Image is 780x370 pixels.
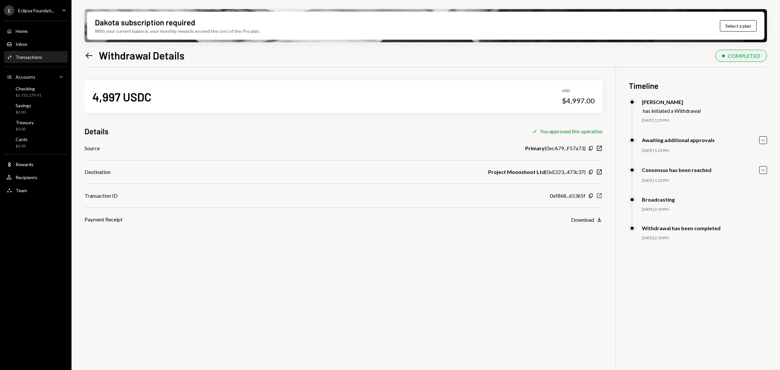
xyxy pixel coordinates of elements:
[16,54,42,60] div: Transactions
[16,110,31,115] div: $0.00
[642,99,701,105] div: [PERSON_NAME]
[16,162,33,167] div: Rewards
[16,74,35,80] div: Accounts
[16,86,41,91] div: Checking
[720,20,757,32] button: Select a plan
[4,158,68,170] a: Rewards
[16,126,34,132] div: $0.00
[16,188,27,193] div: Team
[642,196,675,203] div: Broadcasting
[525,144,586,152] div: ( 0xcA79...F57a73 )
[4,171,68,183] a: Recipients
[642,225,721,231] div: Withdrawal has been completed
[4,84,68,99] a: Checking$1,732,279.91
[16,175,37,180] div: Recipients
[4,118,68,133] a: Treasury$0.00
[642,118,767,123] div: [DATE] 1:25 PM
[16,120,34,125] div: Treasury
[16,93,41,98] div: $1,732,279.91
[4,101,68,116] a: Savings$0.00
[4,51,68,63] a: Transactions
[16,41,27,47] div: Inbox
[571,217,594,223] div: Download
[562,88,595,94] div: USD
[18,8,54,13] div: Eclipse Foundati...
[642,148,767,153] div: [DATE] 1:25 PM
[629,80,767,91] h3: Timeline
[4,38,68,50] a: Inbox
[95,28,260,34] div: With your current balance, your monthly rewards exceed the cost of the Pro plan.
[4,5,14,16] div: E
[84,126,109,137] h3: Details
[4,71,68,83] a: Accounts
[16,137,28,142] div: Cards
[642,207,767,212] div: [DATE] 2:19 PM
[642,167,711,173] div: Consensus has been reached
[16,28,28,34] div: Home
[92,89,151,104] div: 4,997 USDC
[488,168,586,176] div: ( 0xE223...473c37 )
[642,235,767,241] div: [DATE] 2:19 PM
[525,144,545,152] b: Primary
[550,192,586,200] div: 0xf868...65365f
[95,17,195,28] div: Dakota subscription required
[4,25,68,37] a: Home
[643,108,701,114] div: has initiated a Withdrawal
[562,96,595,105] div: $4,997.00
[4,184,68,196] a: Team
[540,128,603,134] div: You approved this operation
[84,144,100,152] div: Source
[16,103,31,108] div: Savings
[4,135,68,150] a: Cards$0.00
[642,137,715,143] div: Awaiting additional approvals
[84,216,123,223] div: Payment Receipt
[84,192,118,200] div: Transaction ID
[84,168,110,176] div: Destination
[488,168,545,176] b: Project Moonshoot Ltd
[728,53,760,59] div: COMPLETED
[16,143,28,149] div: $0.00
[571,216,603,223] button: Download
[99,49,185,62] h1: Withdrawal Details
[642,178,767,183] div: [DATE] 1:25 PM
